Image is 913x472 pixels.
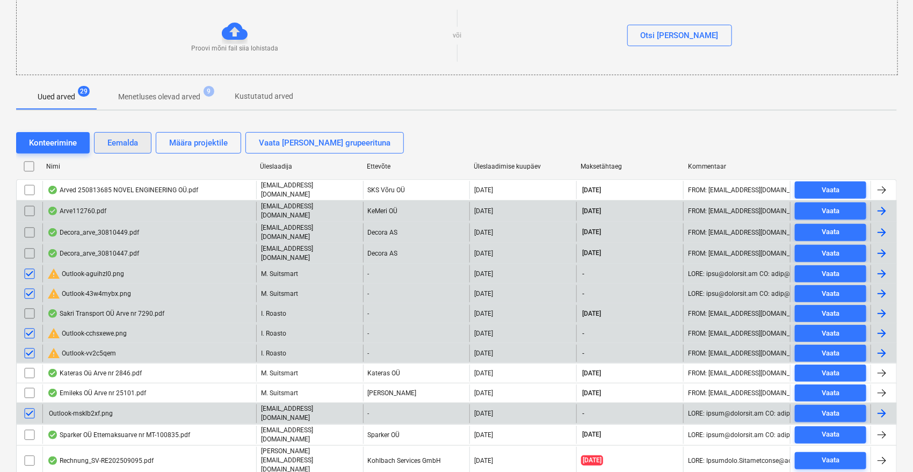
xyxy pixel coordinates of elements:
div: [DATE] [474,457,493,464]
p: Uued arved [38,91,75,103]
div: - [363,285,470,302]
div: [DATE] [474,389,493,397]
div: SKS Võru OÜ [363,181,470,199]
div: [DATE] [474,250,493,257]
button: Otsi [PERSON_NAME] [627,25,732,46]
span: warning [47,327,60,340]
div: Outlook-msklb2xf.png [47,410,113,417]
p: [EMAIL_ADDRESS][DOMAIN_NAME] [261,202,359,220]
button: Vaata [795,426,866,444]
p: M. Suitsmart [261,270,298,279]
div: Andmed failist loetud [47,249,58,258]
div: KeMeri OÜ [363,202,470,220]
p: [EMAIL_ADDRESS][DOMAIN_NAME] [261,244,359,263]
div: - [363,345,470,362]
span: [DATE] [581,186,602,195]
span: [DATE] [581,309,602,318]
button: Vaata [795,202,866,220]
div: - [363,404,470,423]
div: Arved 250813685 NOVEL ENGINEERING OÜ.pdf [47,186,198,194]
div: Vaata [822,226,839,238]
div: Andmed failist loetud [47,369,58,377]
p: või [453,31,461,40]
span: - [581,409,585,418]
button: Määra projektile [156,132,241,154]
div: Vaata [822,367,839,380]
div: Arve112760.pdf [47,207,106,215]
span: 29 [78,86,90,97]
div: Kommentaar [688,163,786,170]
p: M. Suitsmart [261,369,298,378]
button: Vaata [795,365,866,382]
span: warning [47,347,60,360]
div: Andmed failist loetud [47,431,58,439]
button: Vaata [795,285,866,302]
div: Vaata [822,248,839,260]
div: Sparker OÜ Ettemaksuarve nr MT-100835.pdf [47,431,190,439]
span: 9 [204,86,214,97]
div: Andmed failist loetud [47,389,58,397]
span: [DATE] [581,455,603,466]
span: [DATE] [581,207,602,216]
div: Decora_arve_30810449.pdf [47,228,139,237]
div: [DATE] [474,369,493,377]
p: M. Suitsmart [261,289,298,299]
div: - [363,325,470,342]
span: [DATE] [581,249,602,258]
div: [DATE] [474,290,493,297]
div: Andmed failist loetud [47,228,58,237]
p: I. Roasto [261,349,286,358]
span: warning [47,267,60,280]
div: [DATE] [474,270,493,278]
div: [DATE] [474,330,493,337]
div: Emileks OÜ Arve nr 25101.pdf [47,389,146,397]
p: [EMAIL_ADDRESS][DOMAIN_NAME] [261,181,359,199]
button: Konteerimine [16,132,90,154]
div: Ettevõte [367,163,465,170]
p: [EMAIL_ADDRESS][DOMAIN_NAME] [261,223,359,242]
div: Sparker OÜ [363,426,470,444]
div: [DATE] [474,310,493,317]
div: Otsi [PERSON_NAME] [641,28,719,42]
div: Kateras Oü Arve nr 2846.pdf [47,369,142,377]
button: Vaata [795,384,866,402]
div: [DATE] [474,431,493,439]
div: Outlook-43w4mybx.png [47,287,131,300]
button: Vaata [795,452,866,469]
div: Andmed failist loetud [47,207,58,215]
button: Vaata [795,181,866,199]
div: Vaata [822,408,839,420]
span: warning [47,287,60,300]
div: Sakri Transport OÜ Arve nr 7290.pdf [47,309,164,318]
div: [DATE] [474,410,493,417]
div: Vaata [822,288,839,300]
div: Vaata [822,347,839,360]
span: - [581,289,585,299]
span: [DATE] [581,369,602,378]
div: Andmed failist loetud [47,186,58,194]
span: - [581,329,585,338]
div: Määra projektile [169,136,228,150]
span: - [581,270,585,279]
div: Vaata [822,205,839,217]
button: Eemalda [94,132,151,154]
div: Decora AS [363,223,470,242]
div: Üleslaadija [260,163,358,170]
div: - [363,305,470,322]
div: Üleslaadimise kuupäev [474,163,573,170]
div: Vaata [822,387,839,400]
div: [PERSON_NAME] [363,384,470,402]
div: Andmed failist loetud [47,309,58,318]
div: [DATE] [474,207,493,215]
div: Decora AS [363,244,470,263]
div: Outlook-aguihzl0.png [47,267,124,280]
p: Kustutatud arved [235,91,293,102]
div: Outlook-cchsxewe.png [47,327,127,340]
span: [DATE] [581,389,602,398]
span: - [581,349,585,358]
div: Maksetähtaeg [581,163,679,170]
button: Vaata [795,405,866,422]
p: I. Roasto [261,329,286,338]
p: Menetluses olevad arved [118,91,200,103]
div: Vaata [822,308,839,320]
